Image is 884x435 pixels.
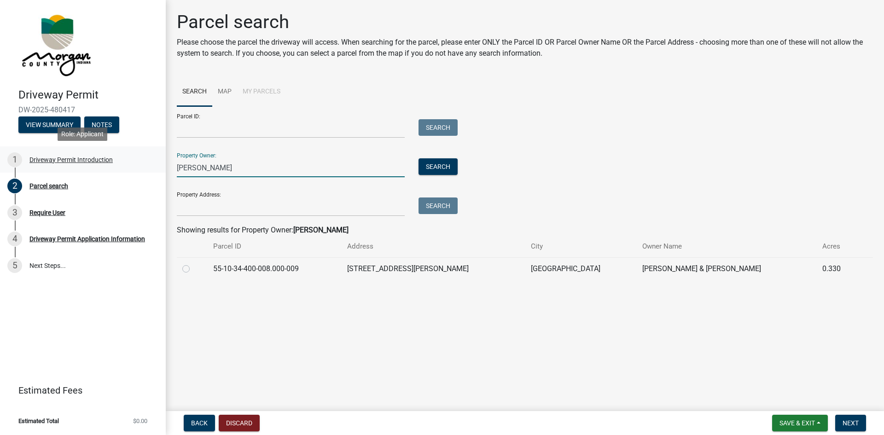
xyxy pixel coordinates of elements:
[212,77,237,107] a: Map
[29,183,68,189] div: Parcel search
[84,122,119,129] wm-modal-confirm: Notes
[772,415,828,431] button: Save & Exit
[219,415,260,431] button: Discard
[7,205,22,220] div: 3
[177,225,873,236] div: Showing results for Property Owner:
[7,152,22,167] div: 1
[525,236,637,257] th: City
[133,418,147,424] span: $0.00
[293,226,349,234] strong: [PERSON_NAME]
[184,415,215,431] button: Back
[843,419,859,427] span: Next
[177,37,873,59] p: Please choose the parcel the driveway will access. When searching for the parcel, please enter ON...
[817,236,858,257] th: Acres
[18,122,81,129] wm-modal-confirm: Summary
[637,257,817,280] td: [PERSON_NAME] & [PERSON_NAME]
[419,197,458,214] button: Search
[18,88,158,102] h4: Driveway Permit
[177,11,873,33] h1: Parcel search
[29,209,65,216] div: Require User
[84,116,119,133] button: Notes
[779,419,815,427] span: Save & Exit
[835,415,866,431] button: Next
[7,232,22,246] div: 4
[29,157,113,163] div: Driveway Permit Introduction
[29,236,145,242] div: Driveway Permit Application Information
[525,257,637,280] td: [GEOGRAPHIC_DATA]
[208,257,342,280] td: 55-10-34-400-008.000-009
[58,128,107,141] div: Role: Applicant
[191,419,208,427] span: Back
[419,158,458,175] button: Search
[18,10,93,79] img: Morgan County, Indiana
[7,381,151,400] a: Estimated Fees
[342,236,525,257] th: Address
[419,119,458,136] button: Search
[18,116,81,133] button: View Summary
[208,236,342,257] th: Parcel ID
[18,105,147,114] span: DW-2025-480417
[18,418,59,424] span: Estimated Total
[177,77,212,107] a: Search
[637,236,817,257] th: Owner Name
[342,257,525,280] td: [STREET_ADDRESS][PERSON_NAME]
[7,179,22,193] div: 2
[7,258,22,273] div: 5
[817,257,858,280] td: 0.330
